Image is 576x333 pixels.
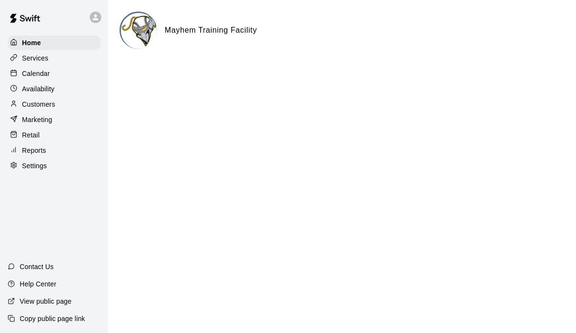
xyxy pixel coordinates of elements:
[22,146,46,155] p: Reports
[8,128,100,142] a: Retail
[22,130,40,140] p: Retail
[22,53,48,63] p: Services
[8,36,100,50] a: Home
[121,13,157,49] img: Mayhem Training Facility logo
[22,69,50,78] p: Calendar
[8,97,100,111] a: Customers
[8,143,100,158] a: Reports
[8,51,100,65] a: Services
[165,24,257,37] h6: Mayhem Training Facility
[20,314,85,323] p: Copy public page link
[20,262,54,271] p: Contact Us
[8,112,100,127] a: Marketing
[22,161,47,171] p: Settings
[8,66,100,81] a: Calendar
[8,159,100,173] a: Settings
[22,99,55,109] p: Customers
[22,84,55,94] p: Availability
[20,296,72,306] p: View public page
[8,82,100,96] a: Availability
[20,279,56,289] p: Help Center
[22,38,41,48] p: Home
[22,115,52,124] p: Marketing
